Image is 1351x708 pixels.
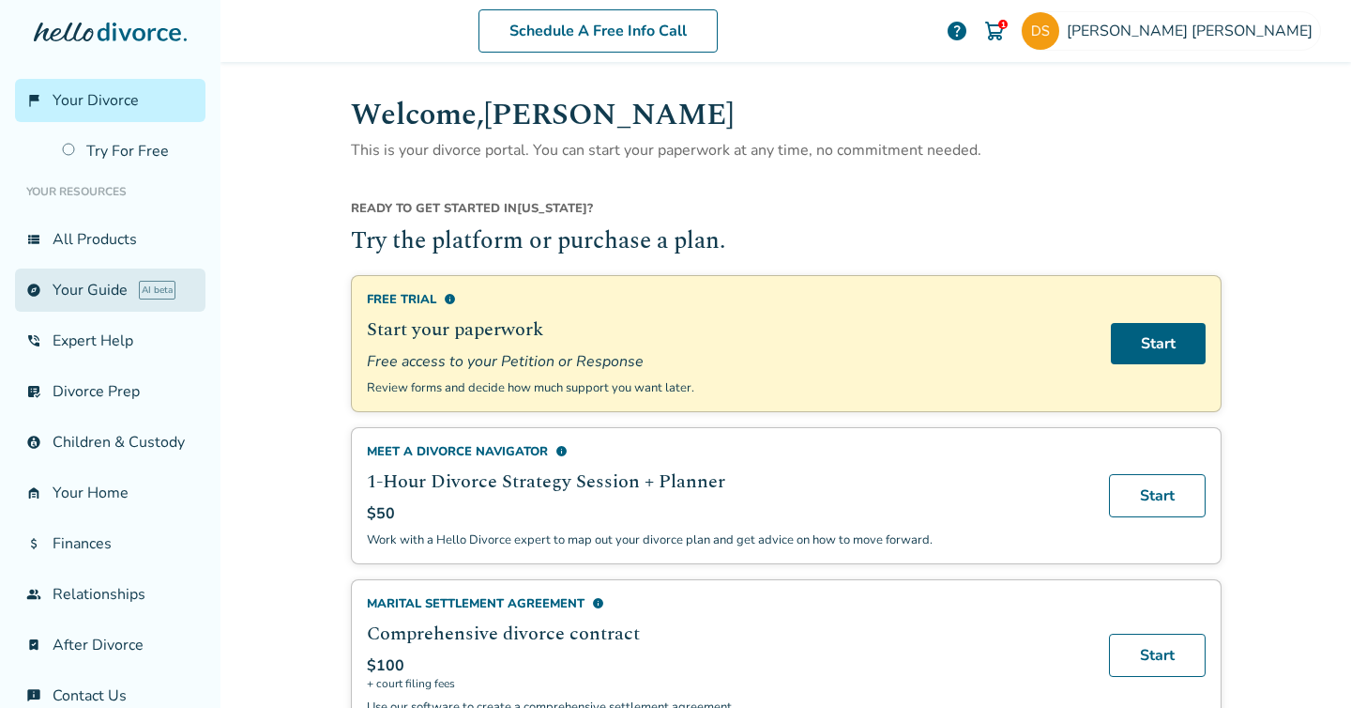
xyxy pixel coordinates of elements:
div: Marital Settlement Agreement [367,595,1086,612]
a: help [946,20,968,42]
h2: Try the platform or purchase a plan. [351,224,1222,260]
a: account_childChildren & Custody [15,421,205,464]
img: dswezey2+portal1@gmail.com [1022,12,1059,50]
a: attach_moneyFinances [15,522,205,565]
div: [US_STATE] ? [351,200,1222,224]
span: info [592,597,604,609]
li: Your Resources [15,173,205,210]
a: Start [1109,634,1206,677]
span: chat_info [26,688,41,703]
a: exploreYour GuideAI beta [15,269,205,312]
a: Schedule A Free Info Call [478,9,718,53]
span: phone_in_talk [26,333,41,348]
h2: Start your paperwork [367,316,1088,344]
span: view_list [26,232,41,247]
a: Start [1109,474,1206,517]
img: Cart [983,20,1006,42]
p: This is your divorce portal. You can start your paperwork at any time, no commitment needed. [351,138,1222,162]
h2: 1-Hour Divorce Strategy Session + Planner [367,468,1086,496]
p: Work with a Hello Divorce expert to map out your divorce plan and get advice on how to move forward. [367,531,1086,548]
span: $50 [367,503,395,524]
span: AI beta [139,281,175,300]
a: flag_2Your Divorce [15,79,205,122]
span: flag_2 [26,93,41,108]
h1: Welcome, [PERSON_NAME] [351,92,1222,138]
span: group [26,587,41,602]
iframe: Chat Widget [1257,618,1351,708]
span: [PERSON_NAME] [PERSON_NAME] [1067,21,1320,41]
span: Your Divorce [53,90,139,111]
span: info [444,293,456,305]
span: attach_money [26,536,41,551]
span: info [555,445,568,457]
a: garage_homeYour Home [15,471,205,515]
a: Try For Free [51,130,205,173]
a: list_alt_checkDivorce Prep [15,370,205,413]
a: groupRelationships [15,573,205,616]
div: Meet a divorce navigator [367,443,1086,460]
a: bookmark_checkAfter Divorce [15,623,205,667]
div: Free Trial [367,291,1088,308]
h2: Comprehensive divorce contract [367,620,1086,648]
div: 1 [998,20,1008,29]
span: Ready to get started in [351,200,517,217]
span: list_alt_check [26,384,41,399]
span: Free access to your Petition or Response [367,351,1088,372]
span: garage_home [26,485,41,500]
span: $100 [367,655,404,676]
span: explore [26,283,41,298]
p: Review forms and decide how much support you want later. [367,379,1088,396]
a: Start [1111,323,1206,364]
span: bookmark_check [26,638,41,653]
a: phone_in_talkExpert Help [15,319,205,362]
a: view_listAll Products [15,218,205,261]
span: account_child [26,435,41,450]
span: + court filing fees [367,676,1086,691]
